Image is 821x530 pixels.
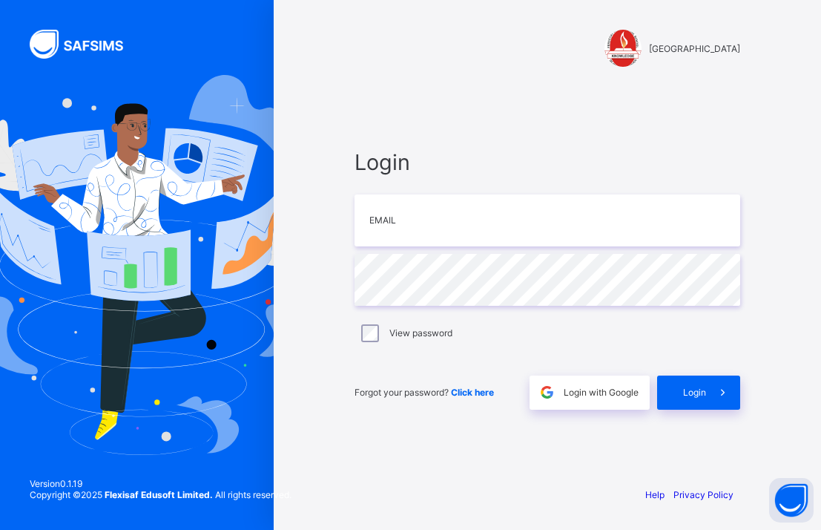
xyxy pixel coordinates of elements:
a: Help [645,489,665,500]
a: Privacy Policy [673,489,733,500]
span: Copyright © 2025 All rights reserved. [30,489,291,500]
strong: Flexisaf Edusoft Limited. [105,489,213,500]
img: SAFSIMS Logo [30,30,141,59]
label: View password [389,327,452,338]
span: Login with Google [564,387,639,398]
img: google.396cfc9801f0270233282035f929180a.svg [538,384,555,401]
span: Forgot your password? [355,387,494,398]
a: Click here [451,387,494,398]
button: Open asap [769,478,814,523]
span: Version 0.1.19 [30,478,291,489]
span: Login [683,387,706,398]
span: Login [355,149,740,175]
span: [GEOGRAPHIC_DATA] [649,43,740,54]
